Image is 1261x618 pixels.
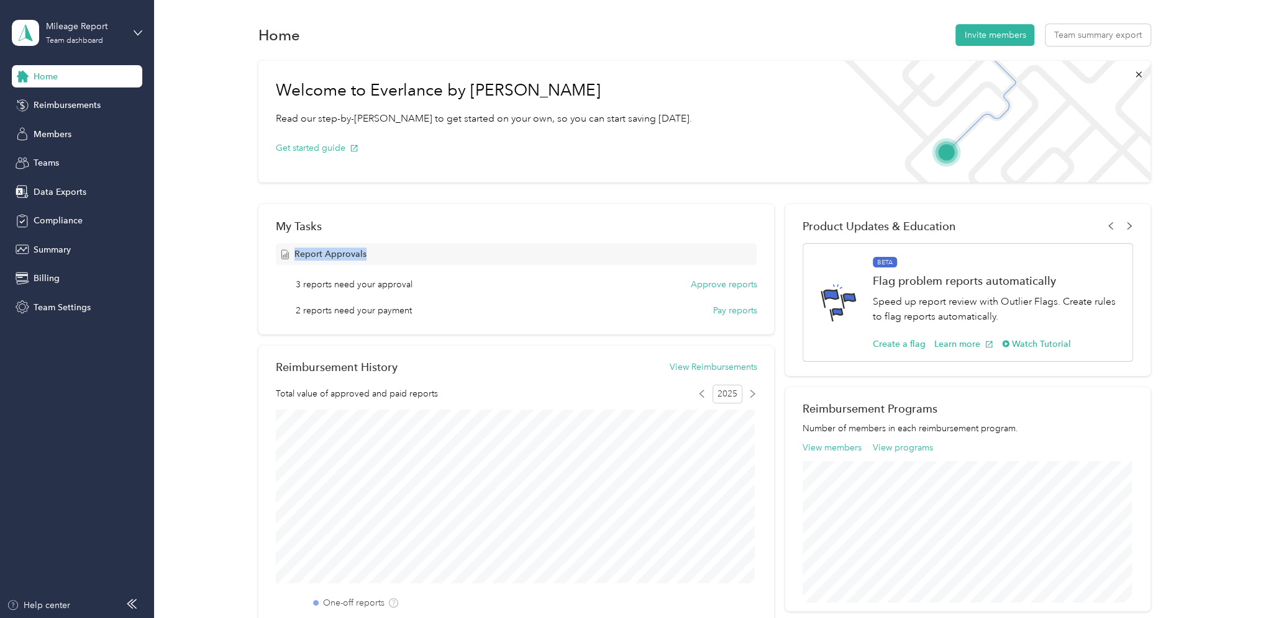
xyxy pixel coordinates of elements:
[34,301,91,314] span: Team Settings
[873,274,1119,287] h1: Flag problem reports automatically
[258,29,300,42] h1: Home
[873,257,897,268] span: BETA
[803,402,1133,415] h2: Reimbursement Programs
[873,294,1119,325] p: Speed up report review with Outlier Flags. Create rules to flag reports automatically.
[873,338,926,351] button: Create a flag
[712,385,742,403] span: 2025
[34,70,58,83] span: Home
[296,278,412,291] span: 3 reports need your approval
[34,156,59,169] span: Teams
[803,441,862,454] button: View members
[1002,338,1071,351] button: Watch Tutorial
[34,99,101,112] span: Reimbursements
[832,61,1150,182] img: Welcome to everlance
[296,304,412,317] span: 2 reports need your payment
[872,441,932,454] button: View programs
[803,220,956,233] span: Product Updates & Education
[34,272,60,285] span: Billing
[276,220,757,233] div: My Tasks
[294,248,366,261] span: Report Approvals
[276,141,358,154] button: Get started guide
[276,361,398,374] h2: Reimbursement History
[712,304,757,317] button: Pay reports
[1191,549,1261,618] iframe: Everlance-gr Chat Button Frame
[276,387,438,400] span: Total value of approved and paid reports
[34,214,83,227] span: Compliance
[276,111,692,127] p: Read our step-by-[PERSON_NAME] to get started on your own, so you can start saving [DATE].
[34,128,71,141] span: Members
[1045,24,1150,46] button: Team summary export
[934,338,993,351] button: Learn more
[276,81,692,101] h1: Welcome to Everlance by [PERSON_NAME]
[46,20,124,33] div: Mileage Report
[669,361,757,374] button: View Reimbursements
[46,37,103,45] div: Team dashboard
[34,243,71,256] span: Summary
[803,422,1133,435] p: Number of members in each reimbursement program.
[34,186,86,199] span: Data Exports
[323,596,385,609] label: One-off reports
[7,599,70,612] button: Help center
[955,24,1034,46] button: Invite members
[690,278,757,291] button: Approve reports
